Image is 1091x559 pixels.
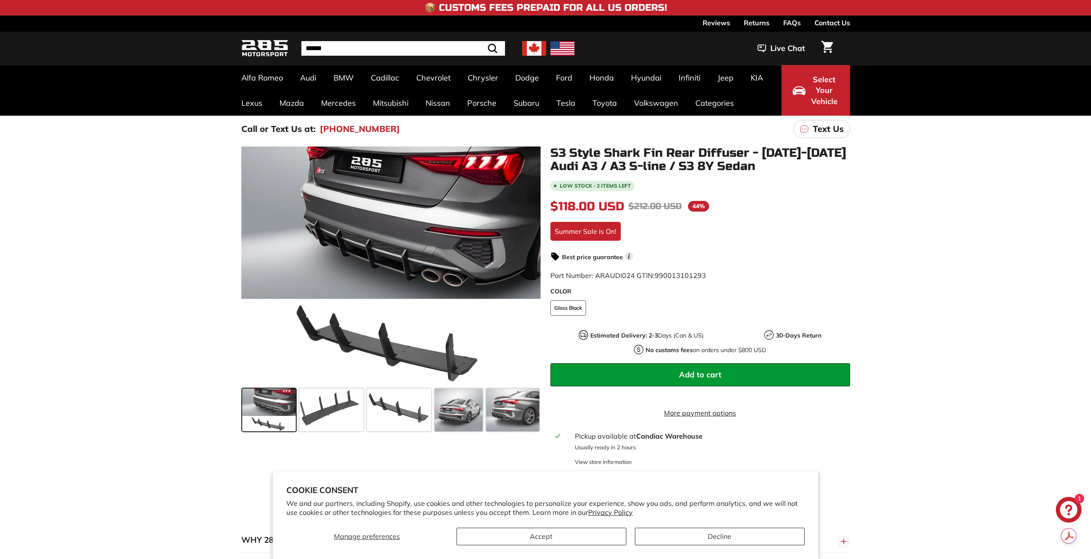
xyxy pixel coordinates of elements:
[459,90,505,116] a: Porsche
[457,528,626,545] button: Accept
[550,199,624,214] span: $118.00 USD
[793,120,850,138] a: Text Us
[622,65,670,90] a: Hyundai
[783,15,801,30] a: FAQs
[575,458,632,466] div: View store information
[813,123,844,135] p: Text Us
[770,43,805,54] span: Live Chat
[292,65,325,90] a: Audi
[688,201,709,212] span: 44%
[646,346,766,355] p: on orders under $800 USD
[625,252,633,260] span: i
[781,65,850,116] button: Select Your Vehicle
[548,90,584,116] a: Tesla
[744,15,769,30] a: Returns
[241,39,289,59] img: Logo_285_Motorsport_areodynamics_components
[313,90,364,116] a: Mercedes
[550,271,706,280] span: Part Number: ARAUDI024 GTIN:
[286,485,805,495] h2: Cookie consent
[325,65,362,90] a: BMW
[646,346,693,354] strong: No customs fees
[417,90,459,116] a: Nissan
[687,90,742,116] a: Categories
[424,3,667,13] h4: 📦 Customs Fees Prepaid for All US Orders!
[709,65,742,90] a: Jeep
[816,34,838,63] a: Cart
[679,370,721,380] span: Add to cart
[590,332,658,339] strong: Estimated Delivery: 2-3
[362,65,408,90] a: Cadillac
[575,431,845,441] div: Pickup available at
[286,499,805,517] p: We and our partners, including Shopify, use cookies and other technologies to personalize your ex...
[364,90,417,116] a: Mitsubishi
[560,183,631,188] span: Low stock - 2 items left
[746,38,816,59] button: Live Chat
[581,65,622,90] a: Honda
[588,508,633,517] a: Privacy Policy
[810,74,839,107] span: Select Your Vehicle
[575,443,845,451] p: Usually ready in 2 hours
[635,528,805,545] button: Decline
[233,90,271,116] a: Lexus
[584,90,625,116] a: Toyota
[241,123,316,135] p: Call or Text Us at:
[459,65,507,90] a: Chrysler
[320,123,400,135] a: [PHONE_NUMBER]
[233,65,292,90] a: Alfa Romeo
[271,90,313,116] a: Mazda
[550,222,621,241] div: Summer Sale is On!
[505,90,548,116] a: Subaru
[814,15,850,30] a: Contact Us
[590,331,703,340] p: Days (Can & US)
[1053,497,1084,525] inbox-online-store-chat: Shopify online store chat
[703,15,730,30] a: Reviews
[776,332,821,339] strong: 30-Days Return
[301,41,505,56] input: Search
[550,408,850,418] a: More payment options
[742,65,772,90] a: KIA
[547,65,581,90] a: Ford
[562,253,623,261] strong: Best price guarantee
[625,90,687,116] a: Volkswagen
[408,65,459,90] a: Chevrolet
[655,271,706,280] span: 990013101293
[241,527,850,553] button: WHY 285 MOTORSPORT
[334,532,400,541] span: Manage preferences
[550,287,850,296] label: COLOR
[636,432,703,440] strong: Candiac Warehouse
[507,65,547,90] a: Dodge
[670,65,709,90] a: Infiniti
[550,146,850,173] h1: S3 Style Shark Fin Rear Diffuser - [DATE]-[DATE] Audi A3 / A3 S-line / S3 8Y Sedan
[628,201,682,212] span: $212.00 USD
[550,363,850,386] button: Add to cart
[286,528,448,545] button: Manage preferences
